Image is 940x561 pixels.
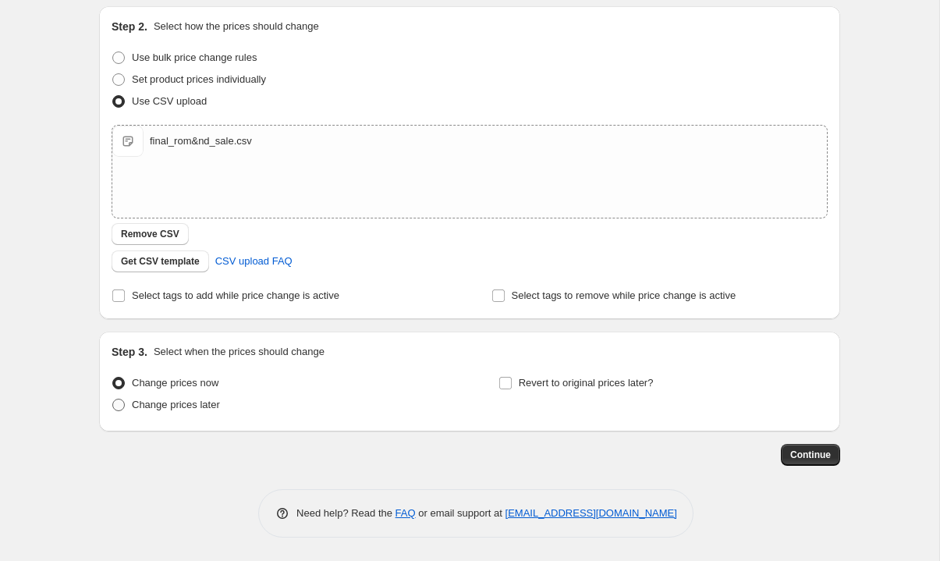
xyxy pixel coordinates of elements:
[132,51,257,63] span: Use bulk price change rules
[112,250,209,272] button: Get CSV template
[112,344,147,360] h2: Step 3.
[154,344,325,360] p: Select when the prices should change
[132,95,207,107] span: Use CSV upload
[112,223,189,245] button: Remove CSV
[215,254,293,269] span: CSV upload FAQ
[790,449,831,461] span: Continue
[512,289,736,301] span: Select tags to remove while price change is active
[505,507,677,519] a: [EMAIL_ADDRESS][DOMAIN_NAME]
[132,377,218,389] span: Change prices now
[121,228,179,240] span: Remove CSV
[150,133,252,149] div: final_rom&nd_sale.csv
[112,19,147,34] h2: Step 2.
[396,507,416,519] a: FAQ
[132,399,220,410] span: Change prices later
[781,444,840,466] button: Continue
[154,19,319,34] p: Select how the prices should change
[296,507,396,519] span: Need help? Read the
[519,377,654,389] span: Revert to original prices later?
[132,289,339,301] span: Select tags to add while price change is active
[132,73,266,85] span: Set product prices individually
[121,255,200,268] span: Get CSV template
[206,249,302,274] a: CSV upload FAQ
[416,507,505,519] span: or email support at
